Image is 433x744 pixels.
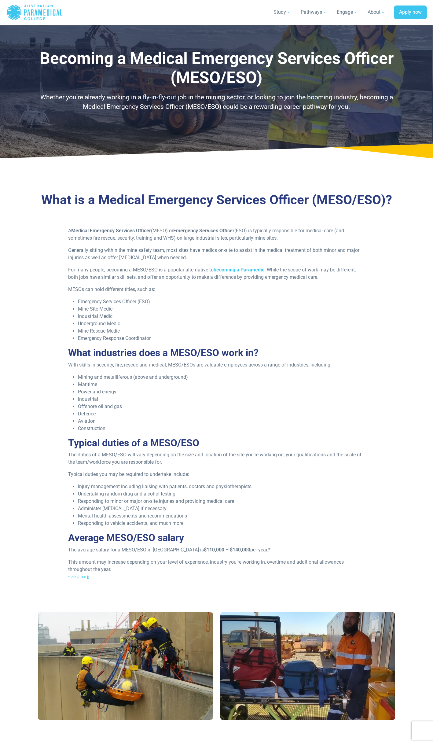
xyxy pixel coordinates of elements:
[68,558,365,580] p: This amount may increase depending on your level of experience, industry you’re working in, overt...
[78,512,365,520] li: Mental health assessments and recommendations
[68,437,365,449] h2: Typical duties of a MESO/ESO
[173,228,234,234] strong: Emergency Services Officer
[78,425,365,432] li: Construction
[68,266,365,281] p: For many people, becoming a MESO/ESO is a popular alternative to . While the scope of work may be...
[68,247,365,261] p: Generally sitting within the mine safety team, most sites have medics on-site to assist in the me...
[78,298,365,305] li: Emergency Services Officer (ESO)
[38,49,395,88] h1: Becoming a Medical Emergency Services Officer (MESO/ESO)
[78,410,365,418] li: Defence
[71,228,151,234] strong: Medical Emergency Services Officer
[68,451,365,466] p: The duties of a MESO/ESO will vary depending on the size and location of the site you’re working ...
[68,546,365,554] p: The average salary for a MESO/ESO in [GEOGRAPHIC_DATA] is per year.*
[78,498,365,505] li: Responding to minor or major on-site injuries and providing medical care
[68,347,365,359] h2: What industries does a MESO/ESO work in?
[68,286,365,293] p: MESOs can hold different titles, such as:
[78,490,365,498] li: Undertaking random drug and alcohol testing
[364,4,389,21] a: About
[78,505,365,512] li: Administer [MEDICAL_DATA] if necessary
[333,4,361,21] a: Engage
[78,335,365,342] li: Emergency Response Coordinator
[78,374,365,381] li: Mining and metalliferous (above and underground)
[270,4,295,21] a: Study
[68,532,365,543] h2: Average MESO/ESO salary
[78,483,365,490] li: Injury management including liaising with patients, doctors and physiotherapists
[78,520,365,527] li: Responding to vehicle accidents, and much more
[78,388,365,396] li: Power and energy
[214,267,264,273] a: becoming a Paramedic
[297,4,331,21] a: Pathways
[78,403,365,410] li: Offshore oil and gas
[78,313,365,320] li: Industrial Medic
[38,93,395,112] p: Whether you’re already working in a fly-in-fly-out job in the mining sector, or looking to join t...
[68,471,365,478] p: Typical duties you may be required to undertake include:
[68,575,89,579] span: *Jora ([DATE])
[394,6,427,20] a: Apply now
[78,396,365,403] li: Industrial
[38,192,395,208] h3: What is a Medical Emergency Services Officer (MESO/ESO)?
[6,2,63,22] a: Australian Paramedical College
[78,327,365,335] li: Mine Rescue Medic
[78,305,365,313] li: Mine Site Medic
[68,574,89,580] a: *Jora ([DATE])
[68,227,365,242] p: A (MESO) or (ESO) is typically responsible for medical care (and sometimes fire rescue, security,...
[78,381,365,388] li: Maritime
[68,361,365,369] p: With skills in security, fire, rescue and medical, MESO/ESOs are valuable employees across a rang...
[78,320,365,327] li: Underground Medic
[78,418,365,425] li: Aviation
[204,547,250,553] strong: $110,000 – $140,000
